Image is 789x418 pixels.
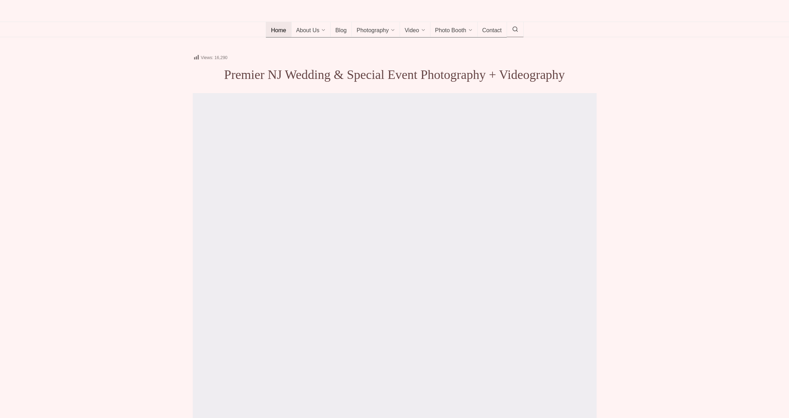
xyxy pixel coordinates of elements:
a: Blog [330,22,352,38]
span: Photo Booth [435,27,466,34]
a: About Us [291,22,331,38]
a: Photo Booth [430,22,478,38]
span: Photography [356,27,389,34]
span: Premier NJ Wedding & Special Event Photography + Videography [224,68,565,82]
a: Video [400,22,430,38]
a: Photography [351,22,400,38]
span: Home [271,27,286,34]
span: About Us [296,27,320,34]
a: Contact [477,22,507,38]
span: Contact [482,27,502,34]
span: Blog [335,27,346,34]
a: Home [266,22,292,38]
span: Views: [201,55,213,60]
span: 16,290 [214,55,227,60]
span: Video [405,27,419,34]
